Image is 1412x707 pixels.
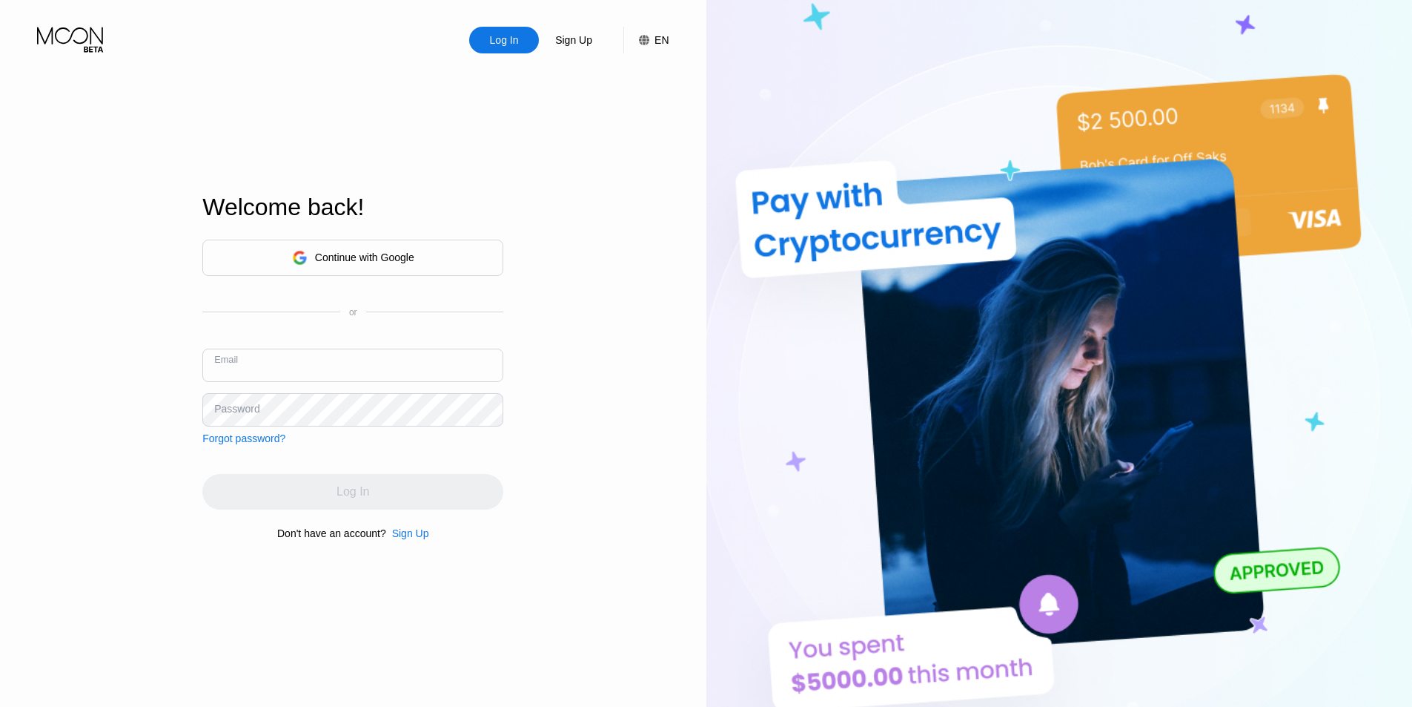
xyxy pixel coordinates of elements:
div: Email [214,354,238,365]
div: Welcome back! [202,194,503,221]
div: Log In [488,33,520,47]
div: Continue with Google [315,251,414,263]
div: Sign Up [392,527,429,539]
div: Don't have an account? [277,527,386,539]
div: Forgot password? [202,433,285,444]
div: Password [214,403,259,415]
div: Log In [469,27,539,53]
div: EN [623,27,669,53]
div: Continue with Google [202,240,503,276]
div: Sign Up [386,527,429,539]
div: or [349,307,357,318]
div: Sign Up [554,33,594,47]
div: EN [654,34,669,46]
div: Sign Up [539,27,609,53]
